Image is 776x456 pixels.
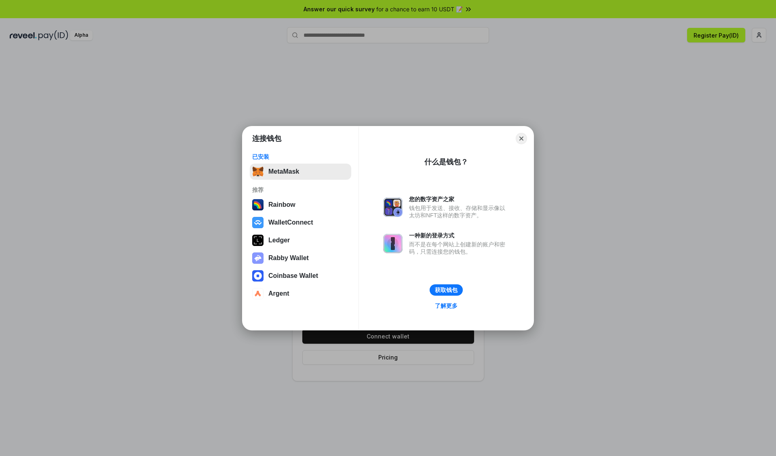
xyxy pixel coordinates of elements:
[409,195,509,203] div: 您的数字资产之家
[383,234,403,253] img: svg+xml,%3Csvg%20xmlns%3D%22http%3A%2F%2Fwww.w3.org%2F2000%2Fsvg%22%20fill%3D%22none%22%20viewBox...
[250,250,351,266] button: Rabby Wallet
[430,300,462,311] a: 了解更多
[250,286,351,302] button: Argent
[252,270,264,282] img: svg+xml,%3Csvg%20width%3D%2228%22%20height%3D%2228%22%20viewBox%3D%220%200%2028%2028%22%20fill%3D...
[424,157,468,167] div: 什么是钱包？
[383,198,403,217] img: svg+xml,%3Csvg%20xmlns%3D%22http%3A%2F%2Fwww.w3.org%2F2000%2Fsvg%22%20fill%3D%22none%22%20viewBox...
[516,133,527,144] button: Close
[250,164,351,180] button: MetaMask
[435,286,458,294] div: 获取钱包
[268,168,299,175] div: MetaMask
[268,254,309,262] div: Rabby Wallet
[268,290,289,297] div: Argent
[250,268,351,284] button: Coinbase Wallet
[252,134,281,143] h1: 连接钱包
[268,219,313,226] div: WalletConnect
[268,272,318,279] div: Coinbase Wallet
[268,201,295,208] div: Rainbow
[435,302,458,309] div: 了解更多
[409,241,509,255] div: 而不是在每个网站上创建新的账户和密码，只需连接您的钱包。
[268,237,290,244] div: Ledger
[430,284,463,296] button: 获取钱包
[252,217,264,228] img: svg+xml,%3Csvg%20width%3D%2228%22%20height%3D%2228%22%20viewBox%3D%220%200%2028%2028%22%20fill%3D...
[250,232,351,248] button: Ledger
[409,232,509,239] div: 一种新的登录方式
[252,166,264,177] img: svg+xml,%3Csvg%20fill%3D%22none%22%20height%3D%2233%22%20viewBox%3D%220%200%2035%2033%22%20width%...
[252,235,264,246] img: svg+xml,%3Csvg%20xmlns%3D%22http%3A%2F%2Fwww.w3.org%2F2000%2Fsvg%22%20width%3D%2228%22%20height%3...
[250,197,351,213] button: Rainbow
[252,153,349,160] div: 已安装
[252,186,349,193] div: 推荐
[409,204,509,219] div: 钱包用于发送、接收、存储和显示像以太坊和NFT这样的数字资产。
[250,214,351,231] button: WalletConnect
[252,252,264,264] img: svg+xml,%3Csvg%20xmlns%3D%22http%3A%2F%2Fwww.w3.org%2F2000%2Fsvg%22%20fill%3D%22none%22%20viewBox...
[252,288,264,299] img: svg+xml,%3Csvg%20width%3D%2228%22%20height%3D%2228%22%20viewBox%3D%220%200%2028%2028%22%20fill%3D...
[252,199,264,210] img: svg+xml,%3Csvg%20width%3D%22120%22%20height%3D%22120%22%20viewBox%3D%220%200%20120%20120%22%20fil...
